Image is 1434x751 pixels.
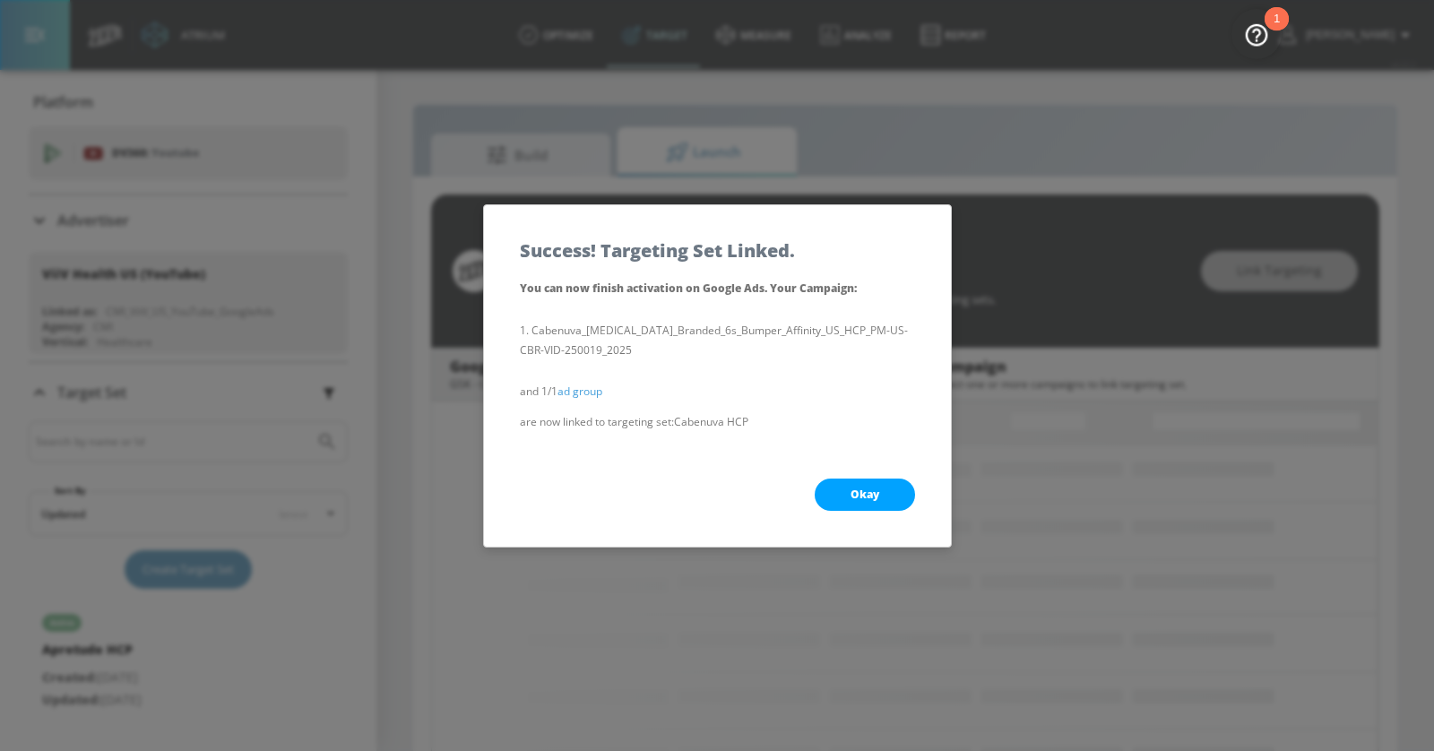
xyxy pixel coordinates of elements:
[520,321,915,360] li: Cabenuva_[MEDICAL_DATA]_Branded_6s_Bumper_Affinity_US_HCP_PM-US-CBR-VID-250019_2025
[520,382,915,401] p: and 1/1
[520,241,795,260] h5: Success! Targeting Set Linked.
[815,479,915,511] button: Okay
[851,488,879,502] span: Okay
[1231,9,1282,59] button: Open Resource Center, 1 new notification
[520,412,915,432] p: are now linked to targeting set: Cabenuva HCP
[1274,19,1280,42] div: 1
[557,384,602,399] a: ad group
[520,278,915,299] p: You can now finish activation on Google Ads. Your Campaign :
